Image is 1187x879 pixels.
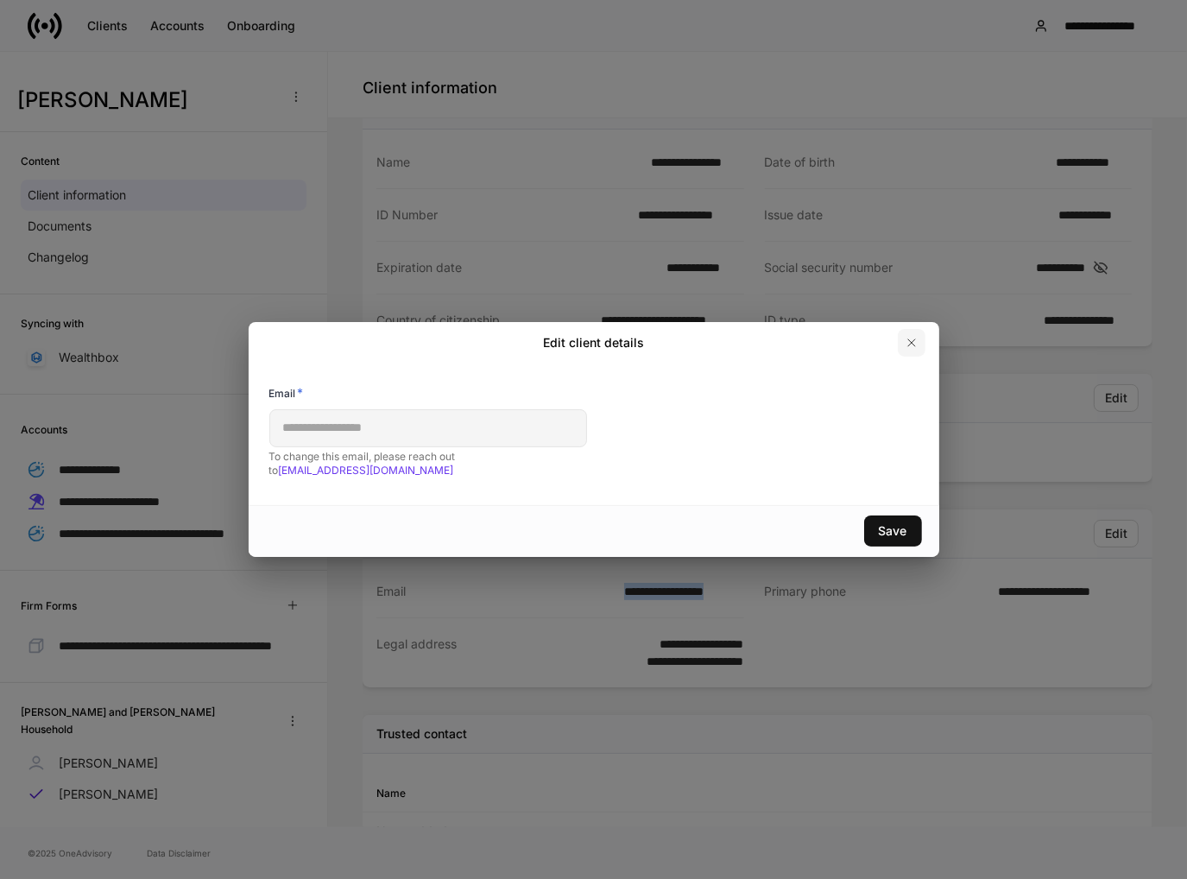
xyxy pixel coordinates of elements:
[269,450,587,477] p: To change this email, please reach out to
[543,334,644,351] h2: Edit client details
[279,464,454,477] a: [EMAIL_ADDRESS][DOMAIN_NAME]
[879,522,907,540] div: Save
[864,515,922,547] button: Save
[269,384,304,402] h6: Email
